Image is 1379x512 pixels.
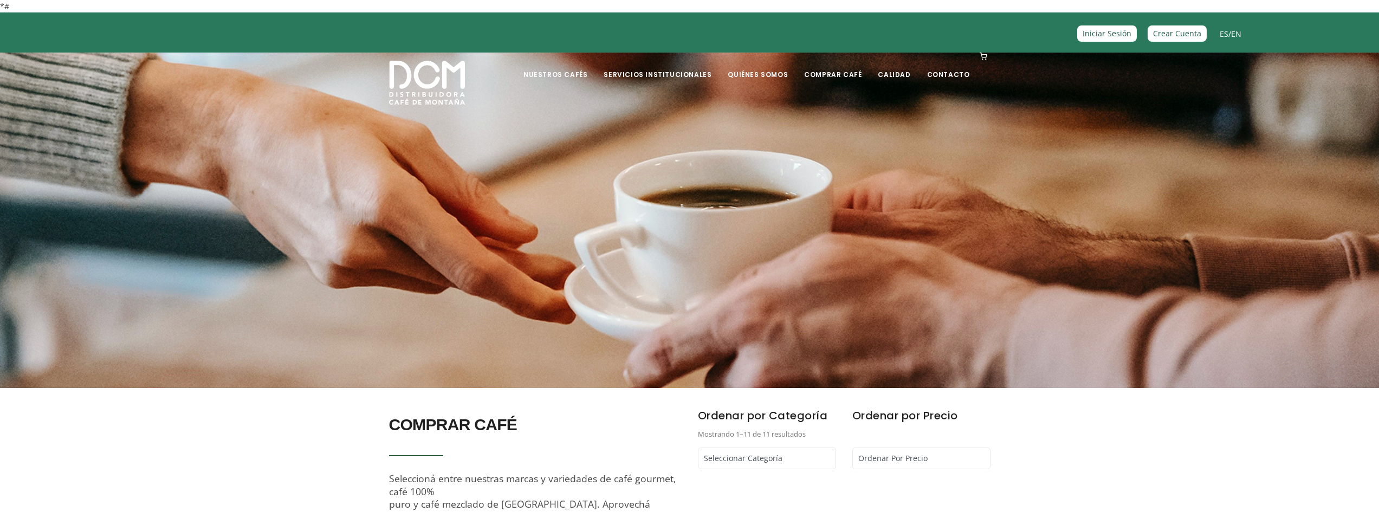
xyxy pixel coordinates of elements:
p: Mostrando 1–11 de 11 resultados [698,428,836,440]
h6: Ordenar por Precio [852,404,990,427]
a: Crear Cuenta [1148,25,1207,41]
span: / [1220,28,1241,40]
h6: Ordenar por Categoría [698,404,836,427]
h2: COMPRAR CAFÉ [389,410,682,440]
a: Quiénes Somos [721,54,794,79]
a: Contacto [921,54,976,79]
a: EN [1231,29,1241,39]
a: Nuestros Cafés [517,54,594,79]
a: ES [1220,29,1228,39]
a: Iniciar Sesión [1077,25,1137,41]
a: Comprar Café [798,54,868,79]
a: Calidad [871,54,917,79]
a: Servicios Institucionales [597,54,718,79]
